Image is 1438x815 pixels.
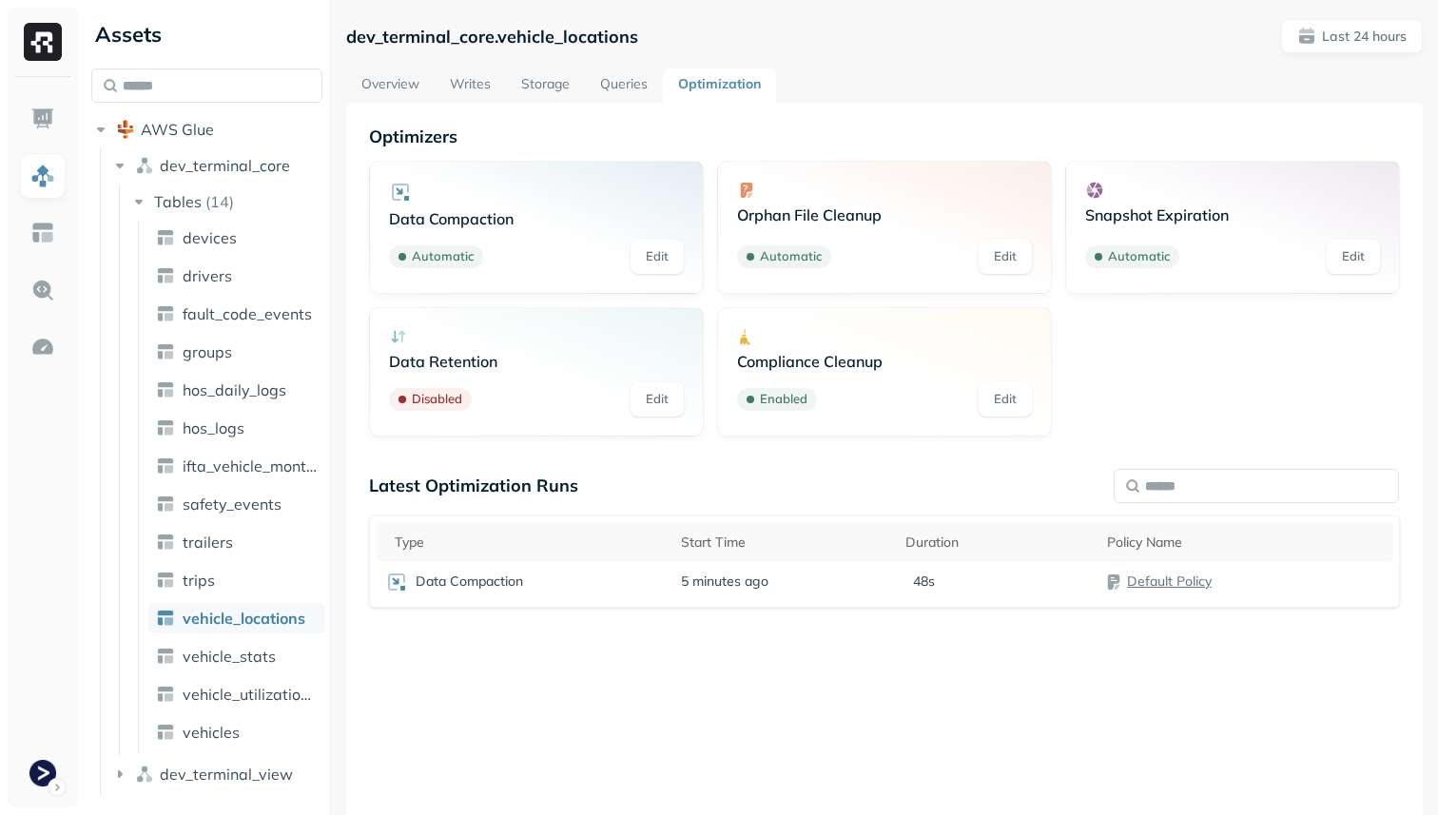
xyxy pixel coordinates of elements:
a: ifta_vehicle_months [148,451,325,481]
a: Optimization [663,68,776,103]
p: Enabled [760,390,807,409]
img: table [156,342,175,361]
img: namespace [135,765,154,784]
a: Default Policy [1127,572,1212,590]
img: table [156,380,175,399]
span: trailers [183,533,233,552]
div: Assets [91,19,322,49]
img: table [156,533,175,552]
p: Disabled [412,390,462,409]
img: table [156,723,175,742]
p: Optimizers [369,126,1400,147]
span: groups [183,342,232,361]
a: Edit [631,382,684,417]
img: Optimization [30,335,55,359]
span: trips [183,571,215,590]
img: table [156,685,175,704]
span: 5 minutes ago [681,572,768,591]
a: vehicle_stats [148,641,325,671]
span: vehicle_locations [183,609,305,628]
span: dev_terminal_core [160,156,290,175]
span: vehicle_utilization_day [183,685,318,704]
img: namespace [135,156,154,175]
a: drivers [148,261,325,291]
img: Asset Explorer [30,221,55,245]
span: ifta_vehicle_months [183,456,318,475]
span: hos_daily_logs [183,380,286,399]
span: Tables [154,192,202,211]
button: AWS Glue [91,114,322,145]
a: vehicle_locations [148,603,325,633]
span: dev_terminal_view [160,765,293,784]
img: table [156,495,175,514]
a: hos_logs [148,413,325,443]
a: vehicles [148,717,325,747]
span: safety_events [183,495,282,514]
button: Last 24 hours [1281,19,1423,53]
a: Edit [979,240,1032,274]
p: ( 14 ) [205,192,234,211]
img: root [116,120,135,139]
p: 48s [913,572,935,591]
p: Compliance Cleanup [737,352,1032,371]
a: safety_events [148,489,325,519]
button: dev_terminal_view [110,759,323,789]
img: Assets [30,164,55,188]
span: vehicles [183,723,240,742]
a: Edit [1327,240,1380,274]
p: Automatic [1108,247,1170,266]
p: Latest Optimization Runs [369,475,578,496]
img: table [156,304,175,323]
a: Edit [631,240,684,274]
img: table [156,228,175,247]
img: table [156,456,175,475]
a: Queries [585,68,663,103]
p: Orphan File Cleanup [737,205,1032,224]
a: groups [148,337,325,367]
p: Last 24 hours [1322,28,1407,46]
p: Automatic [760,247,822,266]
a: fault_code_events [148,299,325,329]
div: Type [395,531,662,553]
a: vehicle_utilization_day [148,679,325,709]
a: Overview [346,68,435,103]
span: AWS Glue [141,120,214,139]
p: dev_terminal_core.vehicle_locations [346,26,638,48]
p: Automatic [412,247,474,266]
span: devices [183,228,237,247]
a: Writes [435,68,506,103]
a: devices [148,223,325,253]
img: table [156,266,175,285]
p: Data Retention [389,352,684,371]
span: fault_code_events [183,304,312,323]
img: table [156,418,175,437]
span: drivers [183,266,232,285]
span: vehicle_stats [183,647,276,666]
img: Terminal Dev [29,760,56,786]
p: Data Compaction [416,572,523,591]
p: Data Compaction [389,209,684,228]
div: Policy Name [1107,531,1384,553]
a: Edit [979,382,1032,417]
a: hos_daily_logs [148,375,325,405]
img: Ryft [24,23,62,61]
a: trailers [148,527,325,557]
img: table [156,571,175,590]
span: hos_logs [183,418,244,437]
div: Start Time [681,531,886,553]
button: dev_terminal_core [110,150,323,181]
button: Tables(14) [129,186,324,217]
img: table [156,609,175,628]
a: Storage [506,68,585,103]
div: Duration [905,531,1088,553]
img: Query Explorer [30,278,55,302]
p: Snapshot Expiration [1085,205,1380,224]
img: table [156,647,175,666]
a: trips [148,565,325,595]
img: Dashboard [30,107,55,131]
